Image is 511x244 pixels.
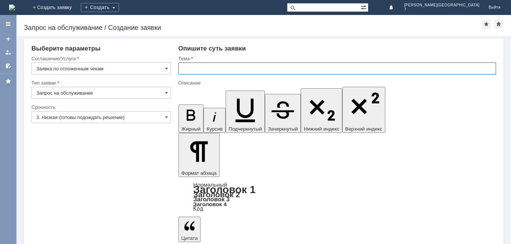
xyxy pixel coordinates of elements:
span: [PERSON_NAME][GEOGRAPHIC_DATA] [404,3,480,7]
div: Описание [178,80,495,85]
a: Мои согласования [2,60,14,72]
span: Верхний индекс [345,126,382,132]
div: Сделать домашней страницей [494,19,503,28]
button: Курсив [204,108,226,133]
button: Цитата [178,217,201,242]
button: Зачеркнутый [265,94,301,133]
a: Мои заявки [2,46,14,58]
span: Формат абзаца [181,170,217,176]
img: logo [9,4,15,10]
button: Жирный [178,104,204,133]
div: Срочность [31,105,169,110]
a: Заголовок 4 [193,201,227,207]
span: Нижний индекс [304,126,339,132]
a: Заголовок 1 [193,184,256,195]
a: Нормальный [193,182,227,188]
span: Курсив [206,126,223,132]
a: Перейти на домашнюю страницу [9,4,15,10]
button: Подчеркнутый [226,91,265,133]
div: Соглашение/Услуга [31,56,169,61]
a: Создать заявку [2,33,14,45]
a: Заголовок 2 [193,190,240,199]
span: Расширенный поиск [361,3,368,10]
span: Опишите суть заявки [178,45,246,52]
button: Нижний индекс [301,88,342,133]
span: Жирный [181,126,201,132]
button: Формат абзаца [178,133,220,177]
div: Формат абзаца [178,182,496,211]
div: Запрос на обслуживание / Создание заявки [24,24,482,31]
a: Код [193,205,204,212]
a: Заголовок 3 [193,196,230,202]
span: Зачеркнутый [268,126,298,132]
span: 7 [404,7,480,12]
span: Выберите параметры [31,45,101,52]
span: Подчеркнутый [229,126,262,132]
div: Добавить в избранное [482,19,491,28]
div: Тема [178,56,495,61]
div: Тип заявки [31,80,169,85]
span: Цитата [181,235,198,241]
button: Верхний индекс [342,87,385,133]
div: Создать [81,3,119,12]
